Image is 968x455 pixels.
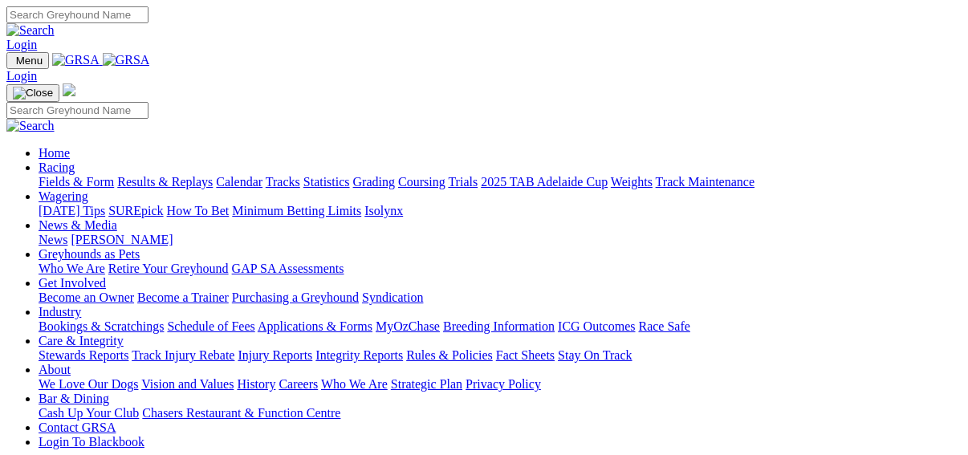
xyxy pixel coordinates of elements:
a: Contact GRSA [39,420,116,434]
a: News & Media [39,218,117,232]
a: Calendar [216,175,262,189]
a: Vision and Values [141,377,234,391]
a: Isolynx [364,204,403,217]
a: 2025 TAB Adelaide Cup [481,175,608,189]
div: News & Media [39,233,962,247]
a: Fact Sheets [496,348,555,362]
img: Search [6,119,55,133]
a: Privacy Policy [466,377,541,391]
div: Get Involved [39,290,962,305]
a: Stay On Track [558,348,632,362]
a: Retire Your Greyhound [108,262,229,275]
span: Menu [16,55,43,67]
a: Greyhounds as Pets [39,247,140,261]
a: Industry [39,305,81,319]
div: Racing [39,175,962,189]
a: Strategic Plan [391,377,462,391]
a: Home [39,146,70,160]
img: Search [6,23,55,38]
a: Login To Blackbook [39,435,144,449]
a: Race Safe [638,319,689,333]
img: Close [13,87,53,100]
a: Syndication [362,290,423,304]
a: Stewards Reports [39,348,128,362]
a: Injury Reports [238,348,312,362]
a: Login [6,38,37,51]
a: GAP SA Assessments [232,262,344,275]
a: Chasers Restaurant & Function Centre [142,406,340,420]
a: Integrity Reports [315,348,403,362]
a: Track Injury Rebate [132,348,234,362]
a: Purchasing a Greyhound [232,290,359,304]
img: GRSA [52,53,100,67]
a: Become an Owner [39,290,134,304]
a: Who We Are [321,377,388,391]
a: Schedule of Fees [167,319,254,333]
div: About [39,377,962,392]
a: Login [6,69,37,83]
div: Care & Integrity [39,348,962,363]
a: Tracks [266,175,300,189]
a: ICG Outcomes [558,319,635,333]
a: [PERSON_NAME] [71,233,173,246]
a: Statistics [303,175,350,189]
a: Bookings & Scratchings [39,319,164,333]
a: Trials [448,175,478,189]
a: Wagering [39,189,88,203]
a: Minimum Betting Limits [232,204,361,217]
a: Who We Are [39,262,105,275]
input: Search [6,6,148,23]
a: Get Involved [39,276,106,290]
a: About [39,363,71,376]
img: logo-grsa-white.png [63,83,75,96]
a: News [39,233,67,246]
a: How To Bet [167,204,230,217]
a: [DATE] Tips [39,204,105,217]
div: Industry [39,319,962,334]
div: Wagering [39,204,962,218]
a: History [237,377,275,391]
a: Careers [279,377,318,391]
a: MyOzChase [376,319,440,333]
a: Fields & Form [39,175,114,189]
button: Toggle navigation [6,52,49,69]
a: Care & Integrity [39,334,124,347]
div: Greyhounds as Pets [39,262,962,276]
a: Bar & Dining [39,392,109,405]
a: Breeding Information [443,319,555,333]
a: Cash Up Your Club [39,406,139,420]
button: Toggle navigation [6,84,59,102]
a: We Love Our Dogs [39,377,138,391]
a: Become a Trainer [137,290,229,304]
a: SUREpick [108,204,163,217]
a: Grading [353,175,395,189]
img: GRSA [103,53,150,67]
a: Racing [39,160,75,174]
a: Coursing [398,175,445,189]
div: Bar & Dining [39,406,962,420]
a: Rules & Policies [406,348,493,362]
a: Applications & Forms [258,319,372,333]
a: Results & Replays [117,175,213,189]
a: Track Maintenance [656,175,754,189]
a: Weights [611,175,653,189]
input: Search [6,102,148,119]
